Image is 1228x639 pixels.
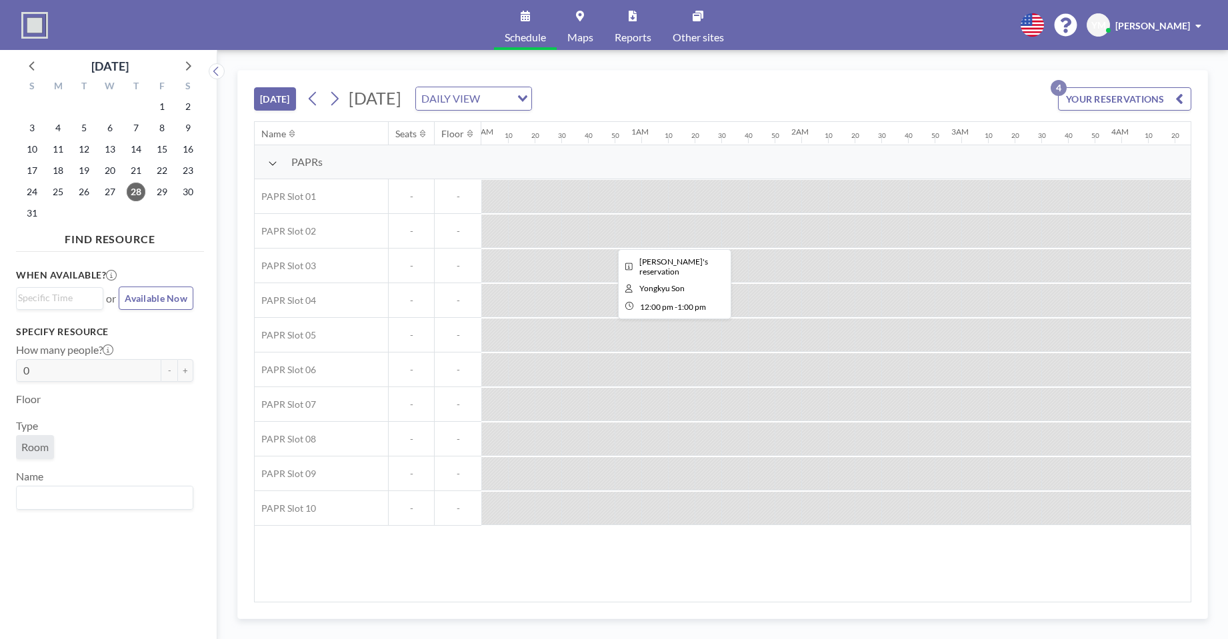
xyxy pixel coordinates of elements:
[255,502,316,514] span: PAPR Slot 10
[484,90,509,107] input: Search for option
[75,161,93,180] span: Tuesday, August 19, 2025
[435,329,481,341] span: -
[19,79,45,96] div: S
[1171,131,1179,140] div: 20
[673,32,724,43] span: Other sites
[675,302,677,312] span: -
[611,131,619,140] div: 50
[435,502,481,514] span: -
[255,191,316,203] span: PAPR Slot 01
[175,79,201,96] div: S
[677,302,706,312] span: 1:00 PM
[179,161,197,180] span: Saturday, August 23, 2025
[177,359,193,382] button: +
[127,183,145,201] span: Thursday, August 28, 2025
[389,295,434,307] span: -
[23,183,41,201] span: Sunday, August 24, 2025
[49,183,67,201] span: Monday, August 25, 2025
[125,293,187,304] span: Available Now
[389,502,434,514] span: -
[153,140,171,159] span: Friday, August 15, 2025
[435,295,481,307] span: -
[931,131,939,140] div: 50
[254,87,296,111] button: [DATE]
[153,183,171,201] span: Friday, August 29, 2025
[123,79,149,96] div: T
[16,392,41,406] label: Floor
[255,398,316,410] span: PAPR Slot 07
[153,119,171,137] span: Friday, August 8, 2025
[505,32,546,43] span: Schedule
[389,260,434,272] span: -
[878,131,886,140] div: 30
[505,131,513,140] div: 10
[291,155,323,169] span: PAPRs
[435,433,481,445] span: -
[1111,127,1129,137] div: 4AM
[1038,131,1046,140] div: 30
[179,97,197,116] span: Saturday, August 2, 2025
[640,302,673,312] span: 12:00 PM
[75,140,93,159] span: Tuesday, August 12, 2025
[389,398,434,410] span: -
[665,131,673,140] div: 10
[1058,87,1191,111] button: YOUR RESERVATIONS4
[639,257,708,277] span: Yongkyu's reservation
[745,131,753,140] div: 40
[851,131,859,140] div: 20
[119,287,193,310] button: Available Now
[49,119,67,137] span: Monday, August 4, 2025
[435,468,481,480] span: -
[101,140,119,159] span: Wednesday, August 13, 2025
[21,12,48,39] img: organization-logo
[23,119,41,137] span: Sunday, August 3, 2025
[631,127,649,137] div: 1AM
[16,419,38,432] label: Type
[101,161,119,180] span: Wednesday, August 20, 2025
[1065,131,1073,140] div: 40
[389,433,434,445] span: -
[16,343,113,356] label: How many people?
[149,79,175,96] div: F
[17,288,103,308] div: Search for option
[691,131,699,140] div: 20
[16,470,43,483] label: Name
[791,127,809,137] div: 2AM
[905,131,913,140] div: 40
[153,97,171,116] span: Friday, August 1, 2025
[255,295,316,307] span: PAPR Slot 04
[23,161,41,180] span: Sunday, August 17, 2025
[75,119,93,137] span: Tuesday, August 5, 2025
[71,79,97,96] div: T
[389,329,434,341] span: -
[985,131,993,140] div: 10
[153,161,171,180] span: Friday, August 22, 2025
[179,140,197,159] span: Saturday, August 16, 2025
[127,119,145,137] span: Thursday, August 7, 2025
[49,161,67,180] span: Monday, August 18, 2025
[718,131,726,140] div: 30
[17,486,193,509] div: Search for option
[419,90,483,107] span: DAILY VIEW
[1091,131,1099,140] div: 50
[585,131,593,140] div: 40
[349,88,401,108] span: [DATE]
[389,225,434,237] span: -
[951,127,969,137] div: 3AM
[771,131,779,140] div: 50
[255,260,316,272] span: PAPR Slot 03
[18,489,185,506] input: Search for option
[261,128,286,140] div: Name
[825,131,833,140] div: 10
[435,364,481,376] span: -
[255,364,316,376] span: PAPR Slot 06
[255,225,316,237] span: PAPR Slot 02
[106,292,116,305] span: or
[101,183,119,201] span: Wednesday, August 27, 2025
[75,183,93,201] span: Tuesday, August 26, 2025
[1051,80,1067,96] p: 4
[615,32,651,43] span: Reports
[639,283,685,293] span: Yongkyu Son
[1115,20,1190,31] span: [PERSON_NAME]
[389,468,434,480] span: -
